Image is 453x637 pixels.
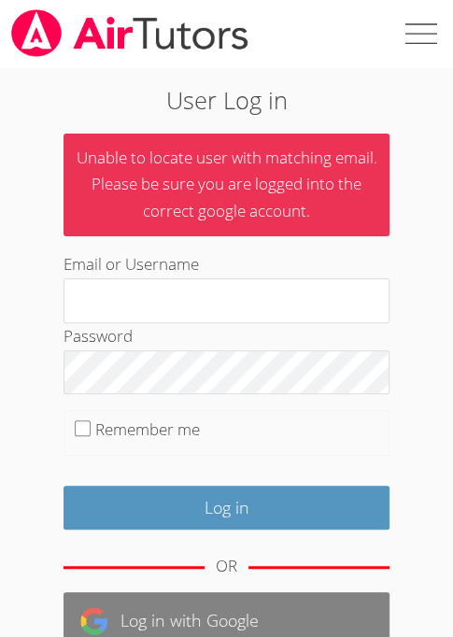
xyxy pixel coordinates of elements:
img: google-logo-50288ca7cdecda66e5e0955fdab243c47b7ad437acaf1139b6f446037453330a.svg [79,606,109,636]
p: Unable to locate user with matching email. Please be sure you are logged into the correct google ... [64,134,389,237]
label: Remember me [95,418,200,440]
input: Log in [64,486,389,530]
label: Password [64,325,133,347]
img: airtutors_banner-c4298cdbf04f3fff15de1276eac7730deb9818008684d7c2e4769d2f7ddbe033.png [9,9,250,57]
label: Email or Username [64,253,199,275]
div: OR [216,553,237,580]
h2: User Log in [64,82,389,118]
